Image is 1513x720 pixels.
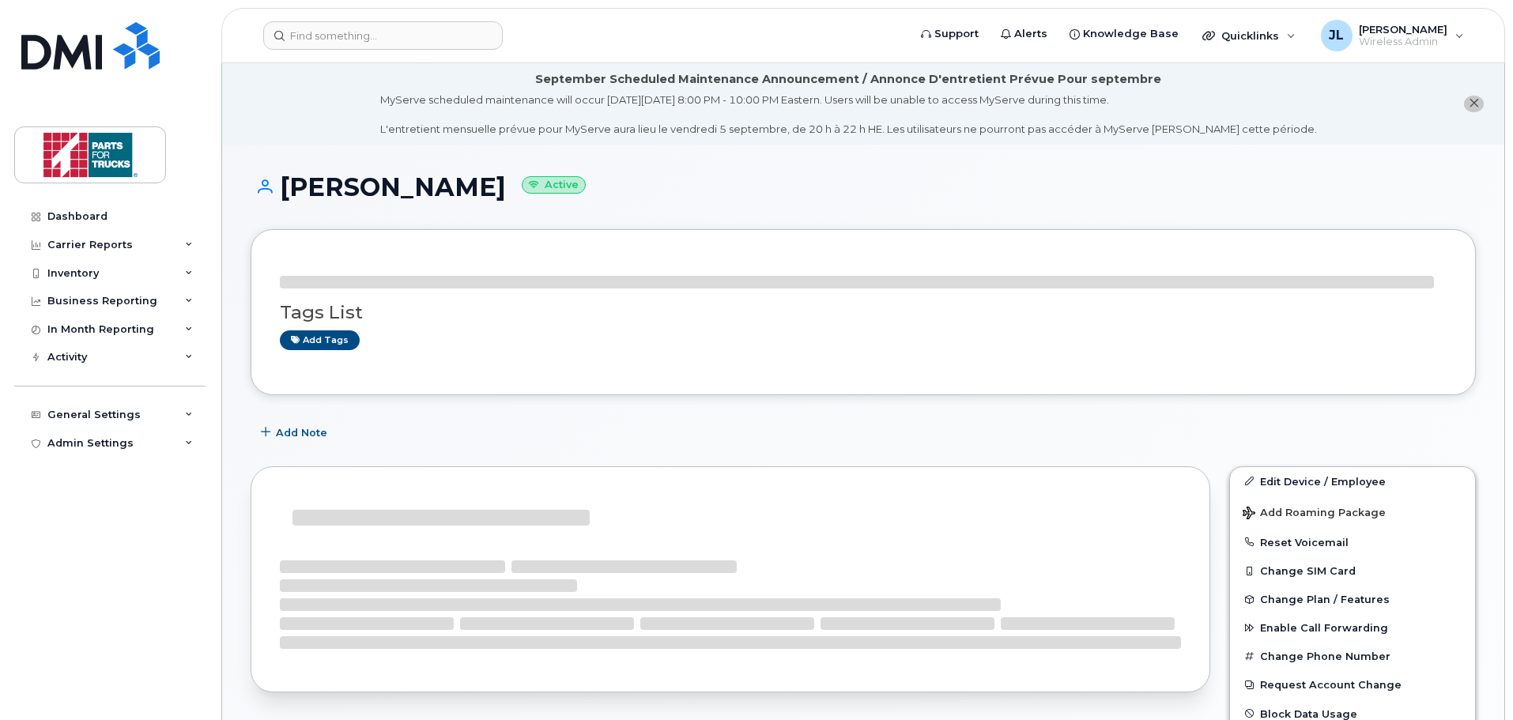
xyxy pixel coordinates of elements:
[251,419,341,447] button: Add Note
[1230,670,1475,699] button: Request Account Change
[1243,507,1386,522] span: Add Roaming Package
[1230,496,1475,528] button: Add Roaming Package
[522,176,586,194] small: Active
[280,303,1447,322] h3: Tags List
[1230,642,1475,670] button: Change Phone Number
[280,330,360,350] a: Add tags
[1230,556,1475,585] button: Change SIM Card
[1464,96,1484,112] button: close notification
[1260,622,1388,634] span: Enable Call Forwarding
[276,425,327,440] span: Add Note
[251,173,1476,201] h1: [PERSON_NAME]
[1230,467,1475,496] a: Edit Device / Employee
[1260,594,1390,605] span: Change Plan / Features
[1230,613,1475,642] button: Enable Call Forwarding
[1230,528,1475,556] button: Reset Voicemail
[535,71,1161,88] div: September Scheduled Maintenance Announcement / Annonce D'entretient Prévue Pour septembre
[380,92,1317,137] div: MyServe scheduled maintenance will occur [DATE][DATE] 8:00 PM - 10:00 PM Eastern. Users will be u...
[1230,585,1475,613] button: Change Plan / Features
